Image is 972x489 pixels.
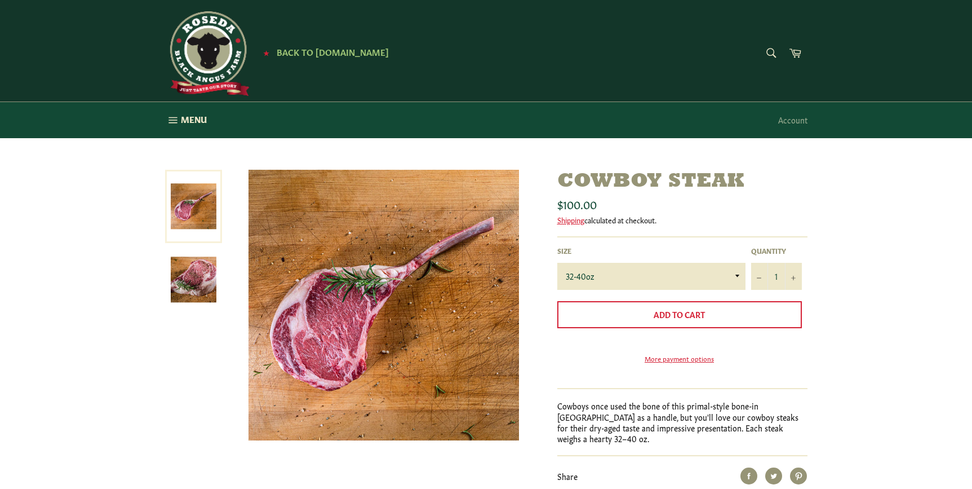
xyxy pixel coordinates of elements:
[557,214,584,225] a: Shipping
[258,48,389,57] a: ★ Back to [DOMAIN_NAME]
[751,246,802,255] label: Quantity
[557,400,807,444] p: Cowboys once used the bone of this primal-style bone-in [GEOGRAPHIC_DATA] as a handle, but you'll...
[785,263,802,290] button: Increase item quantity by one
[557,215,807,225] div: calculated at checkout.
[263,48,269,57] span: ★
[248,170,519,440] img: Cowboy Steak
[654,309,705,320] span: Add to Cart
[165,11,250,96] img: Roseda Beef
[277,46,389,58] span: Back to [DOMAIN_NAME]
[557,196,597,212] span: $100.00
[557,170,807,194] h1: Cowboy Steak
[557,470,578,482] span: Share
[154,102,218,138] button: Menu
[557,354,802,363] a: More payment options
[773,103,813,136] a: Account
[181,113,207,125] span: Menu
[171,257,216,302] img: Cowboy Steak
[557,301,802,328] button: Add to Cart
[751,263,768,290] button: Reduce item quantity by one
[557,246,745,255] label: Size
